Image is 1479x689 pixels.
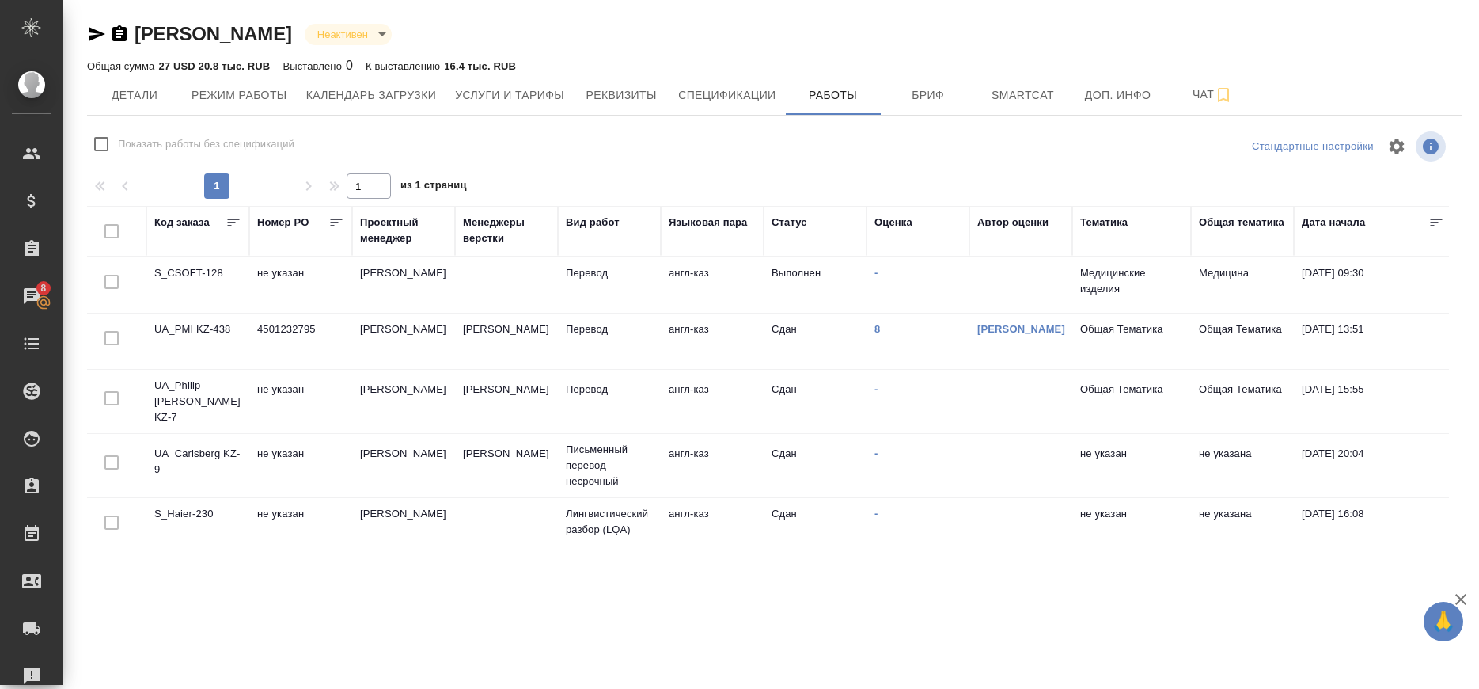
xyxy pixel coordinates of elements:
td: [PERSON_NAME] [352,498,455,554]
td: [PERSON_NAME] [352,374,455,429]
span: Доп. инфо [1080,86,1156,105]
div: Вид работ [566,215,620,230]
td: Сдан [764,374,867,429]
span: Настроить таблицу [1378,128,1416,166]
span: Реквизиты [583,86,659,105]
td: Медицина [1191,257,1294,313]
td: [DATE] 15:55 [1294,374,1452,429]
p: Перевод [566,265,653,281]
p: Письменный перевод несрочный [566,442,653,489]
td: Сдан [764,314,867,369]
a: [PERSON_NAME] [977,323,1065,335]
td: [PERSON_NAME] [352,438,455,493]
td: UA_Philip [PERSON_NAME] KZ-7 [146,370,249,433]
div: Статус [772,215,807,230]
p: Лингвистический разбор (LQA) [566,506,653,538]
div: Менеджеры верстки [463,215,550,246]
span: 🙏 [1430,605,1457,638]
p: К выставлению [366,60,444,72]
p: Перевод [566,322,653,337]
span: Услуги и тарифы [455,86,564,105]
td: 4501232795 [249,314,352,369]
div: Тематика [1080,215,1128,230]
span: Календарь загрузки [306,86,437,105]
p: не указан [1080,446,1183,462]
p: 20.8 тыс. RUB [199,60,271,72]
span: Бриф [890,86,966,105]
td: англ-каз [661,257,764,313]
td: Общая Тематика [1191,314,1294,369]
div: Общая тематика [1199,215,1284,230]
td: [PERSON_NAME] [352,314,455,369]
div: Неактивен [305,24,392,45]
svg: Подписаться [1214,86,1233,105]
td: не указан [249,498,352,554]
td: [DATE] 09:30 [1294,257,1452,313]
td: не указан [249,374,352,429]
td: не указан [249,438,352,493]
a: - [874,267,878,279]
button: Скопировать ссылку [110,25,129,44]
td: [PERSON_NAME] [455,374,558,429]
p: Медицинские изделия [1080,265,1183,297]
div: Дата начала [1302,215,1365,230]
div: Языковая пара [669,215,748,230]
span: Smartcat [985,86,1061,105]
td: Выполнен [764,257,867,313]
td: Общая Тематика [1191,374,1294,429]
span: Чат [1175,85,1251,105]
div: Код заказа [154,215,210,230]
td: S_Haier-230 [146,498,249,554]
p: 27 USD [158,60,198,72]
span: Работы [795,86,871,105]
td: не указан [249,257,352,313]
span: Посмотреть информацию [1416,131,1449,162]
td: Сдан [764,498,867,554]
p: Общая сумма [87,60,158,72]
p: Общая Тематика [1080,382,1183,398]
td: [DATE] 16:08 [1294,498,1452,554]
p: 16.4 тыс. RUB [444,60,516,72]
td: не указана [1191,438,1294,493]
td: англ-каз [661,498,764,554]
button: 🙏 [1424,602,1463,641]
span: из 1 страниц [400,176,467,199]
td: [PERSON_NAME] [455,438,558,493]
a: - [874,383,878,395]
div: Оценка [874,215,912,230]
div: Проектный менеджер [360,215,447,246]
span: Режим работы [192,86,287,105]
td: не указана [1191,498,1294,554]
span: Показать работы без спецификаций [118,136,294,152]
td: англ-каз [661,438,764,493]
td: S_CSOFT-128 [146,257,249,313]
p: Перевод [566,382,653,398]
button: Скопировать ссылку для ЯМессенджера [87,25,106,44]
div: Номер PO [257,215,309,230]
div: 0 [283,56,353,75]
td: [PERSON_NAME] [455,314,558,369]
button: Неактивен [313,28,373,41]
td: Сдан [764,438,867,493]
td: англ-каз [661,314,764,369]
td: англ-каз [661,374,764,429]
td: UA_PMI KZ-438 [146,314,249,369]
td: UA_Carlsberg KZ-9 [146,438,249,493]
a: 8 [874,323,880,335]
span: Спецификации [678,86,776,105]
a: - [874,508,878,520]
td: [DATE] 20:04 [1294,438,1452,493]
div: Автор оценки [977,215,1049,230]
td: [PERSON_NAME] [352,257,455,313]
a: 8 [4,276,59,316]
td: [DATE] 13:51 [1294,314,1452,369]
span: 8 [31,280,55,296]
a: [PERSON_NAME] [135,23,292,44]
a: - [874,447,878,459]
p: Выставлено [283,60,346,72]
p: не указан [1080,506,1183,522]
div: split button [1248,135,1378,159]
p: Общая Тематика [1080,322,1183,337]
span: Детали [97,86,173,105]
